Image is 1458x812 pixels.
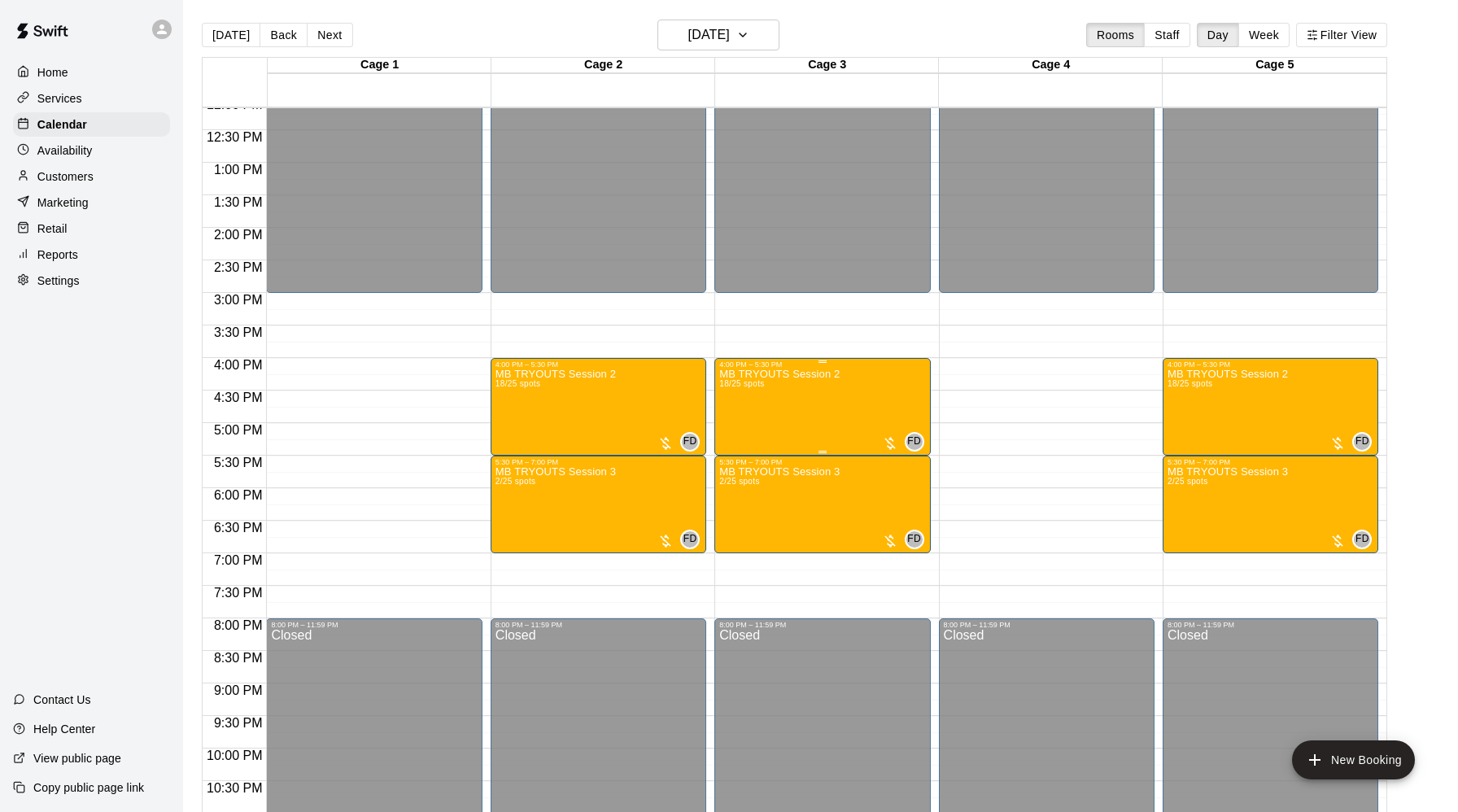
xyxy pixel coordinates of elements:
[1144,23,1190,47] button: Staff
[210,618,267,632] span: 8:00 PM
[37,142,93,159] p: Availability
[13,112,170,137] a: Calendar
[37,247,78,263] p: Reports
[210,488,267,502] span: 6:00 PM
[1359,530,1372,549] span: Front Desk
[719,379,764,388] span: 18/25 spots filled
[719,477,759,486] span: 2/25 spots filled
[13,86,170,111] a: Services
[13,268,170,293] a: Settings
[37,116,87,133] p: Calendar
[911,432,924,452] span: Front Desk
[715,58,939,73] div: Cage 3
[1168,379,1212,388] span: 18/25 spots filled
[37,194,89,211] p: Marketing
[210,391,267,404] span: 4:30 PM
[719,458,925,466] div: 5:30 PM – 7:00 PM
[1163,358,1378,456] div: 4:00 PM – 5:30 PM: MB TRYOUTS Session 2
[1168,458,1373,466] div: 5:30 PM – 7:00 PM
[1355,531,1369,548] span: FD
[203,781,266,795] span: 10:30 PM
[491,58,715,73] div: Cage 2
[33,750,121,766] p: View public page
[210,325,267,339] span: 3:30 PM
[495,360,701,369] div: 4:00 PM – 5:30 PM
[907,531,921,548] span: FD
[907,434,921,450] span: FD
[1163,456,1378,553] div: 5:30 PM – 7:00 PM: MB TRYOUTS Session 3
[495,458,701,466] div: 5:30 PM – 7:00 PM
[683,434,697,450] span: FD
[268,58,491,73] div: Cage 1
[37,90,82,107] p: Services
[1197,23,1239,47] button: Day
[491,358,706,456] div: 4:00 PM – 5:30 PM: MB TRYOUTS Session 2
[271,621,477,629] div: 8:00 PM – 11:59 PM
[1168,477,1207,486] span: 2/25 spots filled
[37,168,94,185] p: Customers
[1163,58,1386,73] div: Cage 5
[719,621,925,629] div: 8:00 PM – 11:59 PM
[210,423,267,437] span: 5:00 PM
[307,23,352,47] button: Next
[491,456,706,553] div: 5:30 PM – 7:00 PM: MB TRYOUTS Session 3
[13,138,170,163] a: Availability
[905,530,924,549] div: Front Desk
[13,190,170,215] a: Marketing
[1292,740,1415,779] button: add
[210,293,267,307] span: 3:00 PM
[210,163,267,177] span: 1:00 PM
[495,379,540,388] span: 18/25 spots filled
[210,716,267,730] span: 9:30 PM
[210,260,267,274] span: 2:30 PM
[687,530,700,549] span: Front Desk
[210,586,267,600] span: 7:30 PM
[1168,621,1373,629] div: 8:00 PM – 11:59 PM
[714,358,930,456] div: 4:00 PM – 5:30 PM: MB TRYOUTS Session 2
[495,621,701,629] div: 8:00 PM – 11:59 PM
[683,531,697,548] span: FD
[1238,23,1290,47] button: Week
[13,60,170,85] div: Home
[210,358,267,372] span: 4:00 PM
[1352,530,1372,549] div: Front Desk
[13,164,170,189] a: Customers
[37,220,68,237] p: Retail
[1296,23,1387,47] button: Filter View
[905,432,924,452] div: Front Desk
[37,273,80,289] p: Settings
[210,195,267,209] span: 1:30 PM
[719,360,925,369] div: 4:00 PM – 5:30 PM
[1168,360,1373,369] div: 4:00 PM – 5:30 PM
[687,432,700,452] span: Front Desk
[210,228,267,242] span: 2:00 PM
[657,20,779,50] button: [DATE]
[210,553,267,567] span: 7:00 PM
[210,651,267,665] span: 8:30 PM
[210,456,267,469] span: 5:30 PM
[210,683,267,697] span: 9:00 PM
[13,242,170,267] a: Reports
[1355,434,1369,450] span: FD
[688,24,730,46] h6: [DATE]
[260,23,308,47] button: Back
[495,477,535,486] span: 2/25 spots filled
[1352,432,1372,452] div: Front Desk
[680,530,700,549] div: Front Desk
[33,692,91,708] p: Contact Us
[1086,23,1145,47] button: Rooms
[210,521,267,535] span: 6:30 PM
[944,621,1150,629] div: 8:00 PM – 11:59 PM
[33,779,144,796] p: Copy public page link
[37,64,68,81] p: Home
[13,216,170,241] a: Retail
[202,23,260,47] button: [DATE]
